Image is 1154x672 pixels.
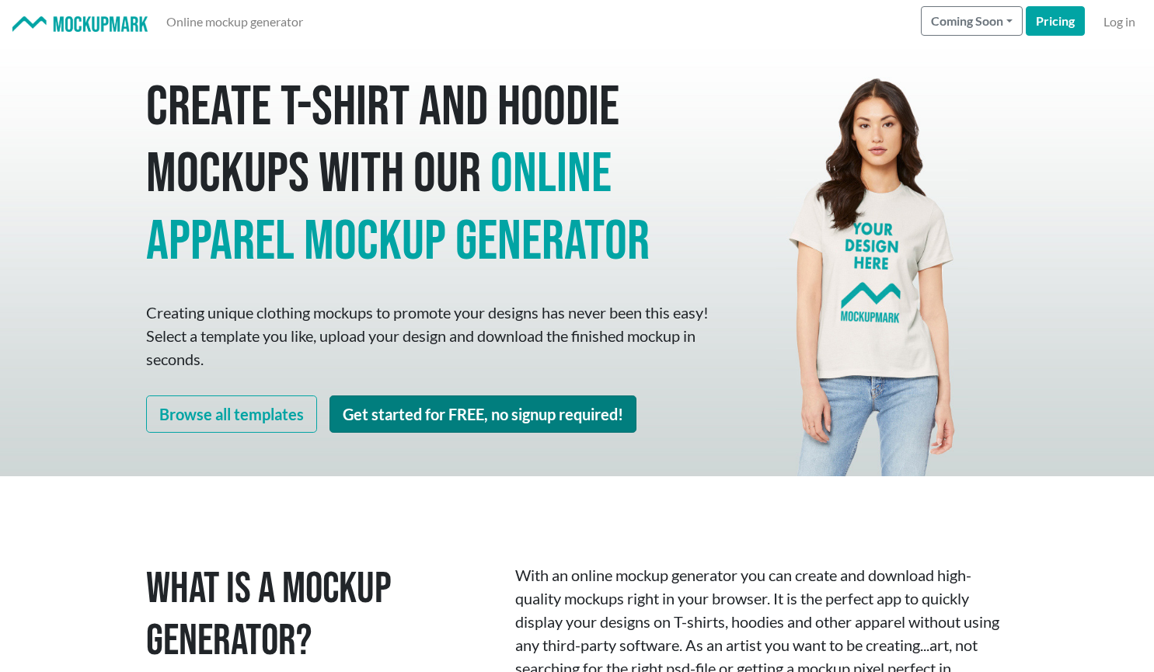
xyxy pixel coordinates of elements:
[329,395,636,433] a: Get started for FREE, no signup required!
[776,44,969,476] img: Mockup Mark hero - your design here
[146,75,713,276] h1: Create T-shirt and hoodie mockups with our
[1026,6,1085,36] a: Pricing
[160,6,309,37] a: Online mockup generator
[146,141,650,275] span: online apparel mockup generator
[146,563,492,667] h1: What is a Mockup Generator?
[921,6,1023,36] button: Coming Soon
[12,16,148,33] img: Mockup Mark
[146,395,317,433] a: Browse all templates
[1097,6,1142,37] a: Log in
[146,301,713,371] p: Creating unique clothing mockups to promote your designs has never been this easy! Select a templ...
